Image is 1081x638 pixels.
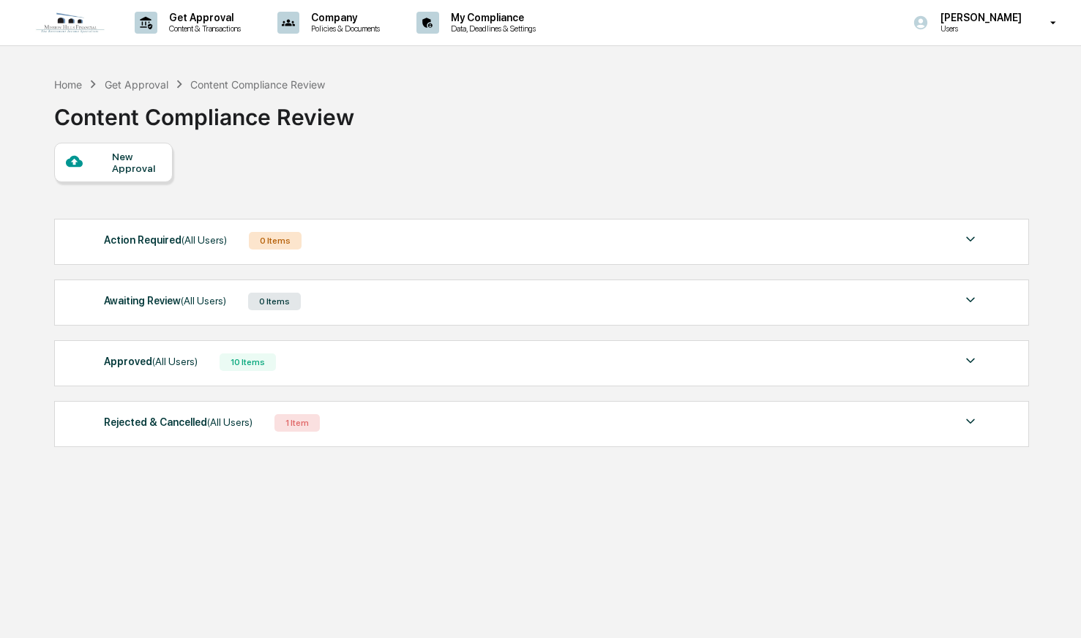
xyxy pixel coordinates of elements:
[105,78,168,91] div: Get Approval
[104,352,198,371] div: Approved
[104,291,226,310] div: Awaiting Review
[299,23,387,34] p: Policies & Documents
[439,12,543,23] p: My Compliance
[929,12,1029,23] p: [PERSON_NAME]
[274,414,320,432] div: 1 Item
[112,151,161,174] div: New Approval
[962,413,979,430] img: caret
[249,232,302,249] div: 0 Items
[157,23,248,34] p: Content & Transactions
[299,12,387,23] p: Company
[962,230,979,248] img: caret
[157,12,248,23] p: Get Approval
[190,78,325,91] div: Content Compliance Review
[54,78,82,91] div: Home
[1034,590,1074,629] iframe: Open customer support
[104,413,253,432] div: Rejected & Cancelled
[182,234,227,246] span: (All Users)
[54,92,354,130] div: Content Compliance Review
[439,23,543,34] p: Data, Deadlines & Settings
[962,352,979,369] img: caret
[181,295,226,307] span: (All Users)
[220,353,276,371] div: 10 Items
[104,230,227,249] div: Action Required
[207,416,253,428] span: (All Users)
[35,12,105,34] img: logo
[152,356,198,367] span: (All Users)
[929,23,1029,34] p: Users
[248,293,301,310] div: 0 Items
[962,291,979,309] img: caret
